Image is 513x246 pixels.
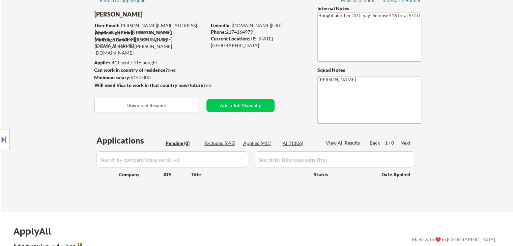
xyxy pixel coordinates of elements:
[191,171,307,178] div: Title
[95,29,206,49] div: [PERSON_NAME][EMAIL_ADDRESS][PERSON_NAME][DOMAIN_NAME]
[206,82,225,89] div: no
[370,140,380,146] div: Back
[95,22,206,35] div: [PERSON_NAME][EMAIL_ADDRESS][PERSON_NAME][DOMAIN_NAME]
[385,140,400,146] div: 1 / 0
[96,136,163,145] div: Applications
[94,82,207,88] strong: Will need Visa to work in that country now/future?:
[255,151,415,167] input: Search by title (case sensitive)
[96,151,248,167] input: Search by company (case sensitive)
[211,29,226,35] strong: Phone:
[94,37,130,42] strong: Mailslurp Email:
[94,67,204,73] div: yes
[211,36,249,41] strong: Current Location:
[314,168,372,180] div: Status
[95,30,135,35] strong: Application Email:
[211,35,306,49] div: [US_STATE][GEOGRAPHIC_DATA]
[211,29,306,35] div: 2174164979
[232,23,282,28] a: [DOMAIN_NAME][URL]
[94,59,206,66] div: 411 sent / 416 bought
[119,171,163,178] div: Company
[94,36,206,56] div: [PERSON_NAME][EMAIL_ADDRESS][PERSON_NAME][DOMAIN_NAME]
[204,140,238,147] div: Excluded (695)
[211,23,231,28] strong: LinkedIn:
[317,5,421,12] div: Internal Notes
[94,98,198,113] button: Download Resume
[381,171,411,178] div: Date Applied
[400,140,411,146] div: Next
[317,67,421,73] div: Squad Notes
[243,140,277,147] div: Applied (411)
[94,74,206,81] div: $150,000
[94,10,233,19] div: [PERSON_NAME]
[283,140,316,147] div: All (1106)
[163,171,191,178] div: ATS
[166,140,199,147] div: Pending (0)
[95,23,119,28] strong: User Email:
[94,67,169,73] strong: Can work in country of residence?:
[206,99,275,112] button: Add a Job Manually
[326,140,362,146] div: View All Results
